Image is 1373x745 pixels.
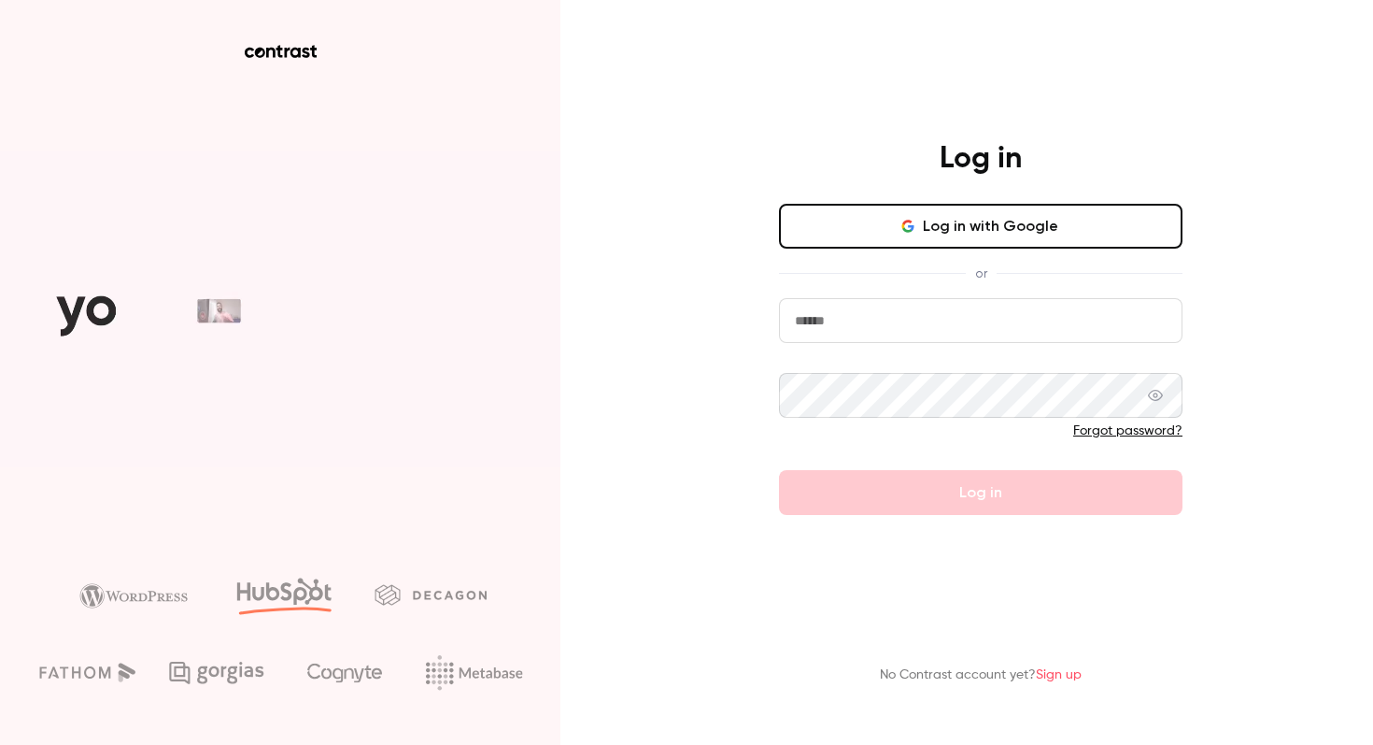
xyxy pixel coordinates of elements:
p: No Contrast account yet? [880,666,1082,685]
button: Log in with Google [779,204,1182,249]
a: Sign up [1036,668,1082,681]
span: or [966,264,997,283]
h4: Log in [940,140,1022,178]
img: decagon [375,584,487,605]
a: Forgot password? [1073,424,1182,437]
